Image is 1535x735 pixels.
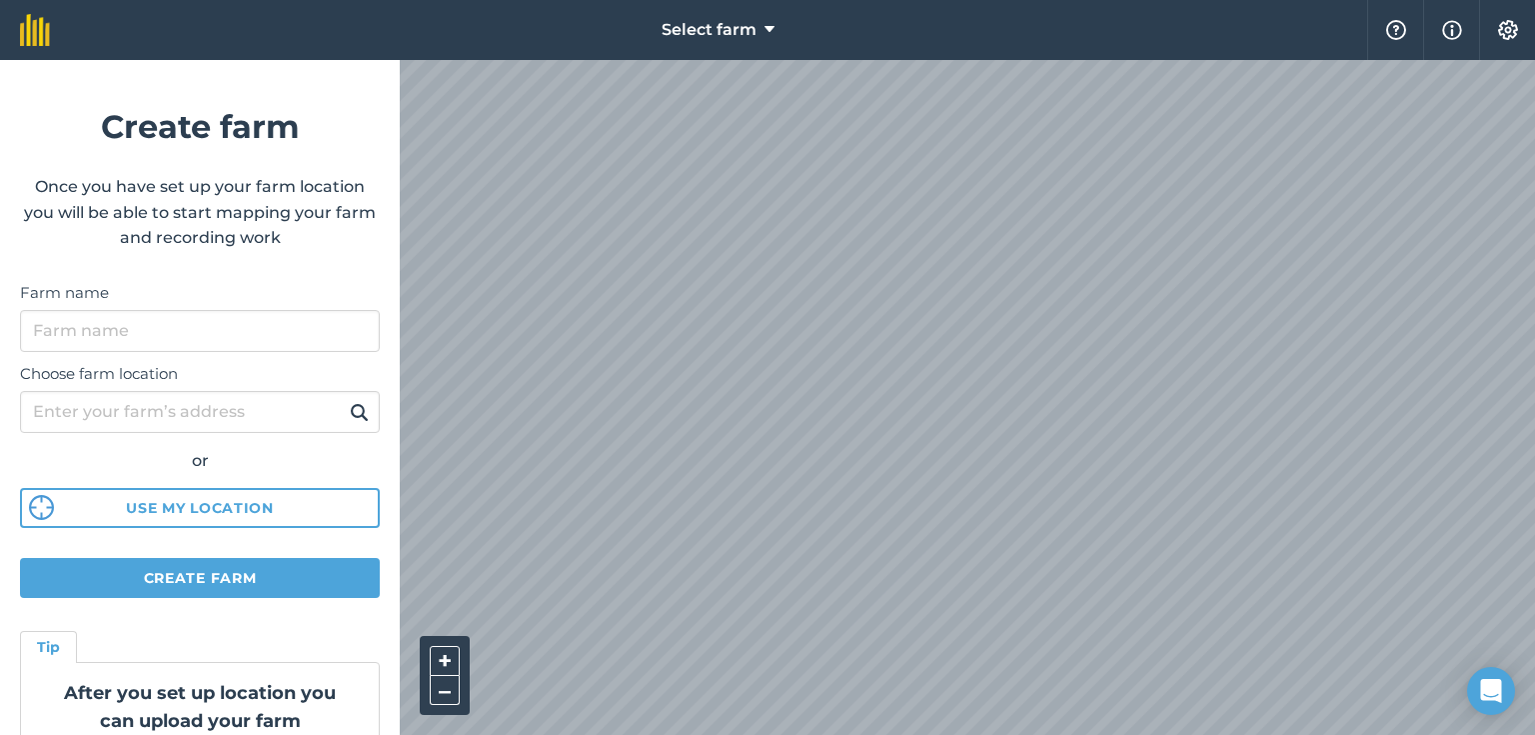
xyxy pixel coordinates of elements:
[37,636,60,658] h4: Tip
[430,676,460,705] button: –
[1496,20,1520,40] img: A cog icon
[20,558,380,598] button: Create farm
[29,495,54,520] img: svg%3e
[1467,667,1515,715] div: Open Intercom Messenger
[20,488,380,528] button: Use my location
[1442,18,1462,42] img: svg+xml;base64,PHN2ZyB4bWxucz0iaHR0cDovL3d3dy53My5vcmcvMjAwMC9zdmciIHdpZHRoPSIxNyIgaGVpZ2h0PSIxNy...
[1384,20,1408,40] img: A question mark icon
[430,646,460,676] button: +
[20,362,380,386] label: Choose farm location
[350,400,369,424] img: svg+xml;base64,PHN2ZyB4bWxucz0iaHR0cDovL3d3dy53My5vcmcvMjAwMC9zdmciIHdpZHRoPSIxOSIgaGVpZ2h0PSIyNC...
[20,14,50,46] img: fieldmargin Logo
[20,101,380,152] h1: Create farm
[20,281,380,305] label: Farm name
[20,310,380,352] input: Farm name
[662,18,757,42] span: Select farm
[20,174,380,251] p: Once you have set up your farm location you will be able to start mapping your farm and recording...
[20,391,380,433] input: Enter your farm’s address
[20,448,380,474] div: or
